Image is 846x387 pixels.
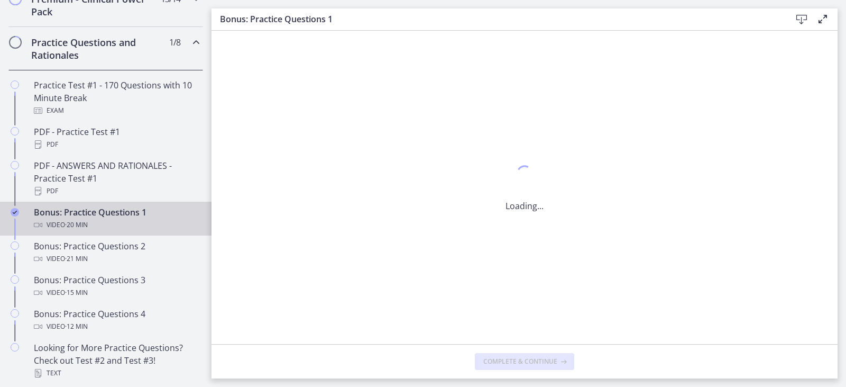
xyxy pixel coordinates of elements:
[34,320,199,333] div: Video
[505,200,544,212] p: Loading...
[34,125,199,151] div: PDF - Practice Test #1
[34,138,199,151] div: PDF
[34,274,199,299] div: Bonus: Practice Questions 3
[34,185,199,197] div: PDF
[169,36,180,49] span: 1 / 8
[34,367,199,380] div: Text
[34,308,199,333] div: Bonus: Practice Questions 4
[34,286,199,299] div: Video
[65,253,88,265] span: · 21 min
[34,104,199,117] div: Exam
[34,240,199,265] div: Bonus: Practice Questions 2
[65,320,88,333] span: · 12 min
[34,79,199,117] div: Practice Test #1 - 170 Questions with 10 Minute Break
[34,253,199,265] div: Video
[65,219,88,231] span: · 20 min
[11,208,19,217] i: Completed
[34,219,199,231] div: Video
[483,357,557,366] span: Complete & continue
[34,206,199,231] div: Bonus: Practice Questions 1
[34,341,199,380] div: Looking for More Practice Questions? Check out Test #2 and Test #3!
[65,286,88,299] span: · 15 min
[220,13,774,25] h3: Bonus: Practice Questions 1
[34,159,199,197] div: PDF - ANSWERS AND RATIONALES - Practice Test #1
[505,163,544,187] div: 1
[475,353,574,370] button: Complete & continue
[31,36,160,61] h2: Practice Questions and Rationales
